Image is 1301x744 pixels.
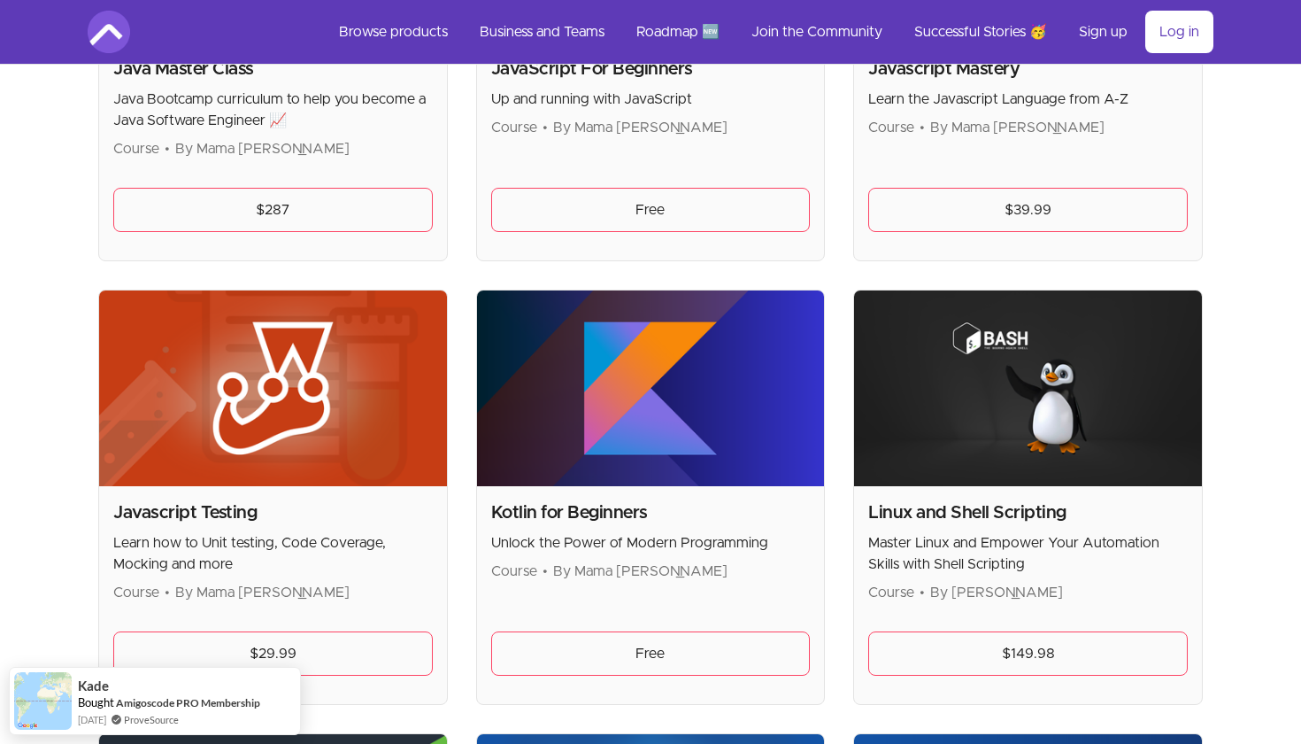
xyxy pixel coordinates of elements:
span: • [543,120,548,135]
span: Course [868,585,914,600]
span: Kade [78,678,109,694]
a: $39.99 [868,188,1188,232]
span: • [920,120,925,135]
span: Course [113,142,159,156]
span: • [543,564,548,578]
img: Amigoscode logo [88,11,130,53]
span: By Mama [PERSON_NAME] [930,120,1105,135]
a: Free [491,188,811,232]
span: Course [491,120,537,135]
h2: JavaScript For Beginners [491,57,811,81]
p: Unlock the Power of Modern Programming [491,532,811,554]
nav: Main [325,11,1213,53]
span: [DATE] [78,712,106,727]
span: Course [868,120,914,135]
span: By Mama [PERSON_NAME] [175,142,350,156]
a: Roadmap 🆕 [622,11,734,53]
p: Learn the Javascript Language from A-Z [868,89,1188,110]
a: Amigoscode PRO Membership [116,696,260,709]
h2: Kotlin for Beginners [491,500,811,525]
a: $149.98 [868,632,1188,676]
span: Bought [78,695,114,709]
p: Learn how to Unit testing, Code Coverage, Mocking and more [113,532,433,575]
p: Master Linux and Empower Your Automation Skills with Shell Scripting [868,532,1188,575]
img: Product image for Javascript Testing [99,291,447,486]
a: $29.99 [113,632,433,676]
img: Product image for Kotlin for Beginners [477,291,825,486]
h2: Java Master Class [113,57,433,81]
a: Log in [1145,11,1213,53]
h2: Javascript Mastery [868,57,1188,81]
p: Up and running with JavaScript [491,89,811,110]
span: Course [113,585,159,600]
a: Sign up [1065,11,1142,53]
a: Free [491,632,811,676]
img: Product image for Linux and Shell Scripting [854,291,1202,486]
img: provesource social proof notification image [14,672,72,730]
a: Successful Stories 🥳 [900,11,1061,53]
a: $287 [113,188,433,232]
span: Course [491,564,537,578]
span: By Mama [PERSON_NAME] [553,120,727,135]
span: • [165,142,170,156]
a: ProveSource [124,712,179,727]
a: Browse products [325,11,462,53]
a: Join the Community [737,11,897,53]
h2: Linux and Shell Scripting [868,500,1188,525]
p: Java Bootcamp curriculum to help you become a Java Software Engineer 📈 [113,89,433,131]
span: • [920,585,925,600]
span: By Mama [PERSON_NAME] [175,585,350,600]
span: By [PERSON_NAME] [930,585,1063,600]
a: Business and Teams [466,11,619,53]
span: • [165,585,170,600]
span: By Mama [PERSON_NAME] [553,564,727,578]
h2: Javascript Testing [113,500,433,525]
